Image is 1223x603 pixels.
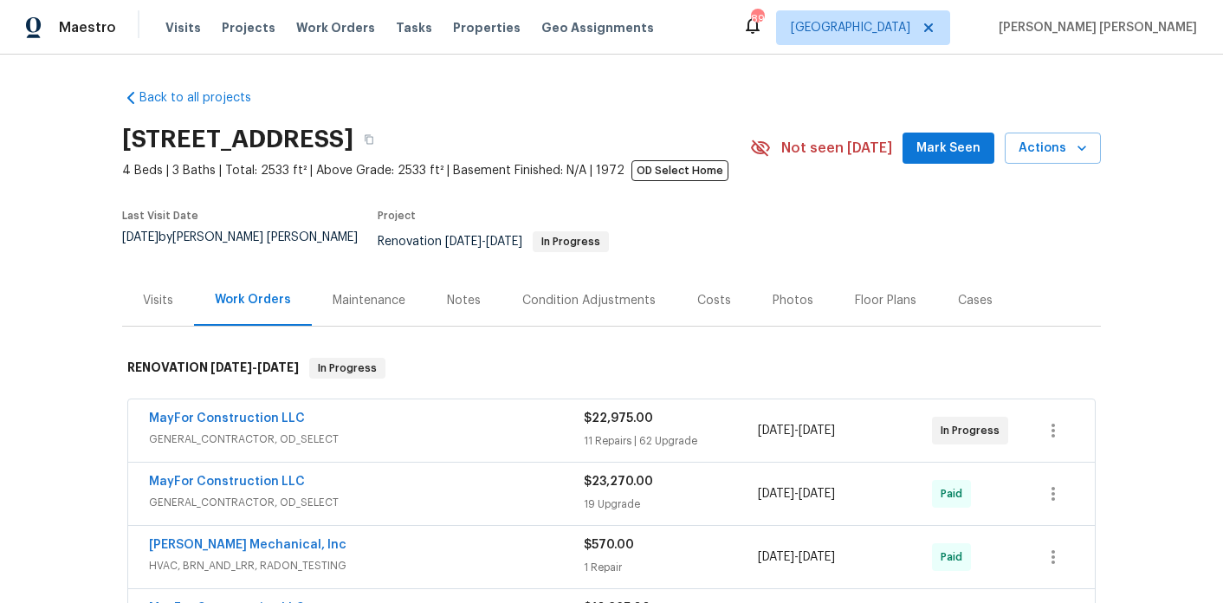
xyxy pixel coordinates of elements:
button: Copy Address [353,124,385,155]
span: Tasks [396,22,432,34]
span: [DATE] [445,236,482,248]
div: Photos [773,292,813,309]
div: Notes [447,292,481,309]
span: In Progress [941,422,1006,439]
span: Maestro [59,19,116,36]
span: [DATE] [122,231,159,243]
div: RENOVATION [DATE]-[DATE]In Progress [122,340,1101,396]
span: - [758,422,835,439]
span: [DATE] [758,425,794,437]
span: Geo Assignments [541,19,654,36]
span: In Progress [311,360,384,377]
span: Not seen [DATE] [781,139,892,157]
div: by [PERSON_NAME] [PERSON_NAME] [122,231,378,264]
span: [DATE] [758,488,794,500]
span: [GEOGRAPHIC_DATA] [791,19,910,36]
button: Actions [1005,133,1101,165]
h6: RENOVATION [127,358,299,379]
span: [DATE] [799,425,835,437]
span: [DATE] [799,488,835,500]
span: In Progress [534,237,607,247]
span: Visits [165,19,201,36]
span: - [210,361,299,373]
span: Project [378,211,416,221]
span: - [758,548,835,566]
span: Work Orders [296,19,375,36]
div: 1 Repair [584,559,758,576]
span: Properties [453,19,521,36]
div: 19 Upgrade [584,496,758,513]
span: $22,975.00 [584,412,653,425]
div: 89 [751,10,763,28]
span: [DATE] [799,551,835,563]
a: Back to all projects [122,89,288,107]
span: [DATE] [758,551,794,563]
h2: [STREET_ADDRESS] [122,131,353,148]
span: - [758,485,835,502]
span: GENERAL_CONTRACTOR, OD_SELECT [149,494,584,511]
span: HVAC, BRN_AND_LRR, RADON_TESTING [149,557,584,574]
span: Paid [941,548,969,566]
div: Floor Plans [855,292,916,309]
span: 4 Beds | 3 Baths | Total: 2533 ft² | Above Grade: 2533 ft² | Basement Finished: N/A | 1972 [122,162,750,179]
span: OD Select Home [631,160,728,181]
span: Renovation [378,236,609,248]
div: Work Orders [215,291,291,308]
span: [DATE] [210,361,252,373]
span: $570.00 [584,539,634,551]
button: Mark Seen [903,133,994,165]
a: MayFor Construction LLC [149,412,305,425]
span: GENERAL_CONTRACTOR, OD_SELECT [149,431,584,448]
div: Maintenance [333,292,405,309]
span: [DATE] [257,361,299,373]
span: [PERSON_NAME] [PERSON_NAME] [992,19,1197,36]
span: Paid [941,485,969,502]
span: - [445,236,522,248]
span: Mark Seen [916,138,980,159]
div: Condition Adjustments [522,292,656,309]
div: Costs [697,292,731,309]
div: Visits [143,292,173,309]
a: MayFor Construction LLC [149,476,305,488]
a: [PERSON_NAME] Mechanical, Inc [149,539,346,551]
span: [DATE] [486,236,522,248]
div: Cases [958,292,993,309]
span: Projects [222,19,275,36]
span: Actions [1019,138,1087,159]
div: 11 Repairs | 62 Upgrade [584,432,758,450]
span: $23,270.00 [584,476,653,488]
span: Last Visit Date [122,211,198,221]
